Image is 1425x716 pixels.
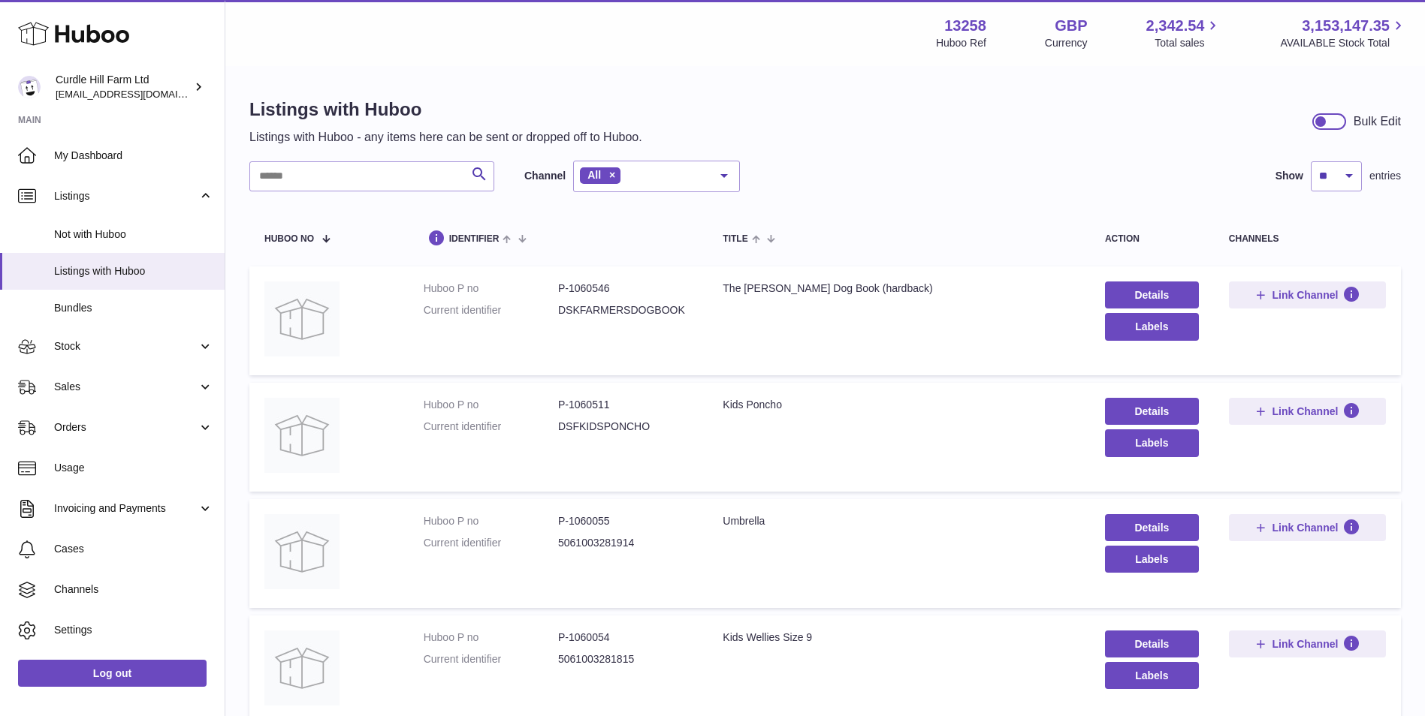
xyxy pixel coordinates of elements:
[723,514,1075,528] div: Umbrella
[1045,36,1088,50] div: Currency
[558,536,693,550] dd: 5061003281914
[449,234,500,244] span: identifier
[524,169,566,183] label: Channel
[1272,521,1338,534] span: Link Channel
[56,88,221,100] span: [EMAIL_ADDRESS][DOMAIN_NAME]
[1155,36,1221,50] span: Total sales
[54,380,198,394] span: Sales
[1105,630,1199,657] a: Details
[1354,113,1401,130] div: Bulk Edit
[18,76,41,98] img: internalAdmin-13258@internal.huboo.com
[54,542,213,556] span: Cases
[1146,16,1222,50] a: 2,342.54 Total sales
[54,301,213,315] span: Bundles
[249,98,642,122] h1: Listings with Huboo
[1105,313,1199,340] button: Labels
[56,73,191,101] div: Curdle Hill Farm Ltd
[54,623,213,637] span: Settings
[54,149,213,163] span: My Dashboard
[1229,514,1386,541] button: Link Channel
[1272,288,1338,302] span: Link Channel
[54,227,213,242] span: Not with Huboo
[424,420,558,434] dt: Current identifier
[424,281,558,296] dt: Huboo P no
[1105,662,1199,689] button: Labels
[1229,281,1386,308] button: Link Channel
[1105,514,1199,541] a: Details
[723,630,1075,645] div: Kids Wellies Size 9
[1369,169,1401,183] span: entries
[424,536,558,550] dt: Current identifier
[723,398,1075,412] div: Kids Poncho
[264,398,340,473] img: Kids Poncho
[1055,16,1087,36] strong: GBP
[264,630,340,705] img: Kids Wellies Size 9
[558,281,693,296] dd: P-1060546
[54,420,198,435] span: Orders
[18,660,207,687] a: Log out
[54,501,198,516] span: Invoicing and Payments
[1276,169,1303,183] label: Show
[54,189,198,203] span: Listings
[558,303,693,317] dd: DSKFARMERSDOGBOOK
[424,303,558,317] dt: Current identifier
[264,281,340,356] img: The Farmer's Dog Book (hardback)
[1105,429,1199,456] button: Labels
[424,514,558,528] dt: Huboo P no
[1105,398,1199,425] a: Details
[1105,234,1199,244] div: action
[1280,36,1407,50] span: AVAILABLE Stock Total
[558,514,693,528] dd: P-1060055
[1229,234,1386,244] div: channels
[1302,16,1390,36] span: 3,153,147.35
[1105,546,1199,573] button: Labels
[1280,16,1407,50] a: 3,153,147.35 AVAILABLE Stock Total
[54,264,213,278] span: Listings with Huboo
[723,234,747,244] span: title
[558,420,693,434] dd: DSFKIDSPONCHO
[1105,281,1199,308] a: Details
[249,129,642,146] p: Listings with Huboo - any items here can be sent or dropped off to Huboo.
[587,169,601,181] span: All
[723,281,1075,296] div: The [PERSON_NAME] Dog Book (hardback)
[944,16,986,36] strong: 13258
[54,461,213,475] span: Usage
[424,652,558,666] dt: Current identifier
[936,36,986,50] div: Huboo Ref
[1272,637,1338,651] span: Link Channel
[1272,405,1338,418] span: Link Channel
[264,514,340,589] img: Umbrella
[54,339,198,353] span: Stock
[1229,398,1386,425] button: Link Channel
[424,398,558,412] dt: Huboo P no
[54,582,213,597] span: Channels
[558,398,693,412] dd: P-1060511
[558,652,693,666] dd: 5061003281815
[558,630,693,645] dd: P-1060054
[1146,16,1205,36] span: 2,342.54
[264,234,314,244] span: Huboo no
[424,630,558,645] dt: Huboo P no
[1229,630,1386,657] button: Link Channel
